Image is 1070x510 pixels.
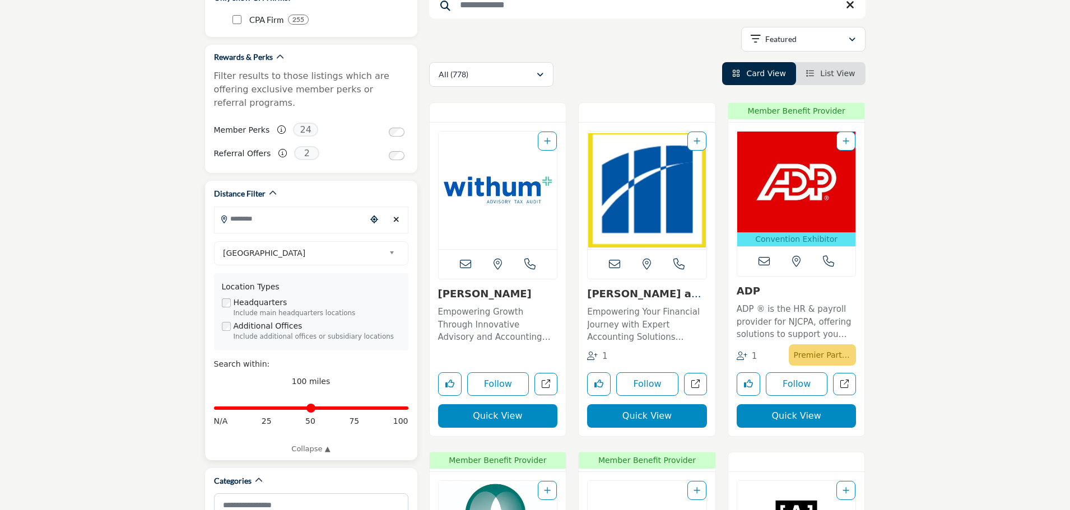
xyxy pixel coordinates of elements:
button: Like listing [587,372,611,396]
p: Filter results to those listings which are offering exclusive member perks or referral programs. [214,69,408,110]
a: [PERSON_NAME] and Company, ... [587,288,705,312]
a: Open Listing in new tab [588,132,706,249]
span: N/A [214,415,228,427]
span: 100 miles [292,377,331,386]
a: [PERSON_NAME] [438,288,532,300]
p: ADP ® is the HR & payroll provider for NJCPA, offering solutions to support you and your clients ... [737,303,857,341]
h3: ADP [737,285,857,297]
h2: Distance Filter [214,188,266,199]
a: Open Listing in new tab [737,132,856,246]
label: Additional Offices [234,320,303,332]
span: Member Benefit Provider [582,455,712,466]
a: ADP ® is the HR & payroll provider for NJCPA, offering solutions to support you and your clients ... [737,300,857,341]
span: Card View [746,69,785,78]
button: Quick View [587,404,707,428]
a: Open magone-and-company-pc in new tab [684,373,707,396]
button: Quick View [438,404,558,428]
input: Search Location [215,208,366,230]
button: Featured [741,27,866,52]
div: Clear search location [388,208,405,232]
span: [GEOGRAPHIC_DATA] [223,246,384,260]
a: Add To List [843,137,849,146]
span: 50 [305,415,315,427]
span: 25 [262,415,272,427]
a: Collapse ▲ [214,443,408,455]
div: Search within: [214,358,408,370]
a: Add To List [544,137,551,146]
span: 1 [602,351,608,361]
p: All (778) [439,69,468,80]
span: 1 [752,351,757,361]
p: Premier Partner [793,347,852,363]
img: Magone and Company, PC [588,132,706,249]
a: Open Listing in new tab [439,132,557,249]
button: All (778) [429,62,553,87]
label: Member Perks [214,120,270,140]
span: 24 [293,123,318,137]
div: Include additional offices or subsidiary locations [234,332,401,342]
span: Member Benefit Provider [732,105,862,117]
div: Include main headquarters locations [234,308,401,319]
span: 100 [393,415,408,427]
button: Follow [766,372,828,396]
a: View Card [732,69,786,78]
a: Add To List [843,486,849,495]
input: Switch to Referral Offers [389,151,404,160]
a: Empowering Your Financial Journey with Expert Accounting Solutions Specializing in accounting ser... [587,303,707,344]
button: Like listing [438,372,462,396]
li: Card View [722,62,796,85]
div: Location Types [222,281,401,293]
a: Add To List [694,486,700,495]
span: List View [820,69,855,78]
label: Headquarters [234,297,287,308]
span: 75 [349,415,359,427]
p: Empowering Your Financial Journey with Expert Accounting Solutions Specializing in accounting ser... [587,306,707,344]
a: View List [806,69,855,78]
a: Empowering Growth Through Innovative Advisory and Accounting Solutions This forward-thinking, tec... [438,303,558,344]
h2: Categories [214,475,252,486]
a: ADP [737,285,760,297]
a: Open adp in new tab [833,373,856,396]
div: Followers [737,350,757,363]
img: Withum [439,132,557,249]
label: Referral Offers [214,144,271,163]
h3: Magone and Company, PC [587,288,707,300]
span: Member Benefit Provider [433,455,563,466]
p: Empowering Growth Through Innovative Advisory and Accounting Solutions This forward-thinking, tec... [438,306,558,344]
div: Followers [587,350,608,363]
p: Convention Exhibitor [739,233,854,245]
li: List View [796,62,866,85]
input: CPA Firm checkbox [232,15,241,24]
img: ADP [737,132,856,232]
h3: Withum [438,288,558,300]
a: Open withum in new tab [534,373,557,396]
p: CPA Firm: CPA Firm [249,13,283,26]
input: Switch to Member Perks [389,128,404,137]
h2: Rewards & Perks [214,52,273,63]
a: Add To List [544,486,551,495]
button: Like listing [737,372,760,396]
button: Follow [467,372,529,396]
button: Follow [616,372,678,396]
span: 2 [294,146,319,160]
button: Quick View [737,404,857,428]
a: Add To List [694,137,700,146]
p: Featured [765,34,797,45]
div: Choose your current location [366,208,383,232]
div: 255 Results For CPA Firm [288,15,309,25]
b: 255 [292,16,304,24]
